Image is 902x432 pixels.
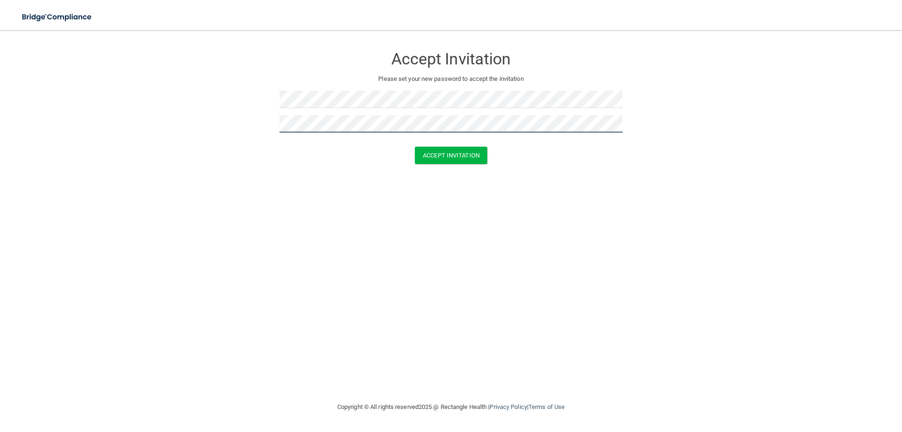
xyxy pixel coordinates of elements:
[14,8,101,27] img: bridge_compliance_login_screen.278c3ca4.svg
[490,403,527,410] a: Privacy Policy
[280,50,622,68] h3: Accept Invitation
[287,73,615,85] p: Please set your new password to accept the invitation
[529,403,565,410] a: Terms of Use
[415,147,487,164] button: Accept Invitation
[280,392,622,422] div: Copyright © All rights reserved 2025 @ Rectangle Health | |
